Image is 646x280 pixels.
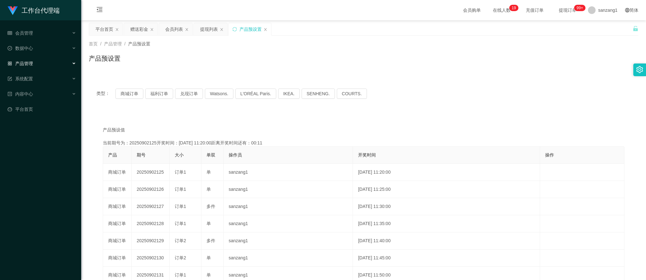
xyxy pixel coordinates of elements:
[490,8,514,12] span: 在线人数
[224,164,353,181] td: sanzang1
[574,5,585,11] sup: 1047
[175,238,186,243] span: 订单2
[175,187,186,192] span: 订单1
[103,127,125,133] span: 产品预设值
[353,198,540,215] td: [DATE] 11:30:00
[633,26,638,31] i: 图标: unlock
[8,77,12,81] i: 图标: form
[235,89,276,99] button: L'ORÉAL Paris.
[224,215,353,232] td: sanzang1
[175,89,203,99] button: 兑现订单
[8,31,12,35] i: 图标: table
[175,170,186,175] span: 订单1
[8,30,33,36] span: 会员管理
[132,250,170,267] td: 20250902130
[353,215,540,232] td: [DATE] 11:35:00
[175,272,186,277] span: 订单1
[137,152,146,157] span: 期号
[115,28,119,31] i: 图标: close
[130,23,148,35] div: 赠送彩金
[8,76,33,81] span: 系统配置
[145,89,173,99] button: 福利订单
[103,181,132,198] td: 商城订单
[132,232,170,250] td: 20250902129
[108,152,117,157] span: 产品
[103,250,132,267] td: 商城订单
[545,152,554,157] span: 操作
[103,232,132,250] td: 商城订单
[224,198,353,215] td: sanzang1
[264,28,267,31] i: 图标: close
[206,272,211,277] span: 单
[8,8,60,13] a: 工作台代理端
[132,215,170,232] td: 20250902128
[175,221,186,226] span: 订单1
[224,181,353,198] td: sanzang1
[150,28,154,31] i: 图标: close
[115,89,143,99] button: 商城订单
[132,181,170,198] td: 20250902126
[220,28,224,31] i: 图标: close
[353,232,540,250] td: [DATE] 11:40:00
[175,152,184,157] span: 大小
[556,8,580,12] span: 提现订单
[8,61,12,66] i: 图标: appstore-o
[206,238,215,243] span: 多件
[8,91,33,97] span: 内容中心
[8,46,12,50] i: 图标: check-circle-o
[200,23,218,35] div: 提现列表
[206,221,211,226] span: 单
[636,66,643,73] i: 图标: setting
[523,8,547,12] span: 充值订单
[224,232,353,250] td: sanzang1
[95,23,113,35] div: 平台首页
[104,41,122,46] span: 产品管理
[132,198,170,215] td: 20250902127
[514,5,516,11] p: 9
[302,89,335,99] button: SENHENG.
[358,152,376,157] span: 开奖时间
[100,41,101,46] span: /
[89,41,98,46] span: 首页
[103,215,132,232] td: 商城订单
[206,187,211,192] span: 单
[205,89,233,99] button: Watsons.
[8,92,12,96] i: 图标: profile
[353,164,540,181] td: [DATE] 11:20:00
[353,250,540,267] td: [DATE] 11:45:00
[8,103,76,116] a: 图标: dashboard平台首页
[8,6,18,15] img: logo.9652507e.png
[239,23,262,35] div: 产品预设置
[89,0,110,21] i: 图标: menu-fold
[337,89,367,99] button: COURTS.
[229,152,242,157] span: 操作员
[185,28,189,31] i: 图标: close
[103,198,132,215] td: 商城订单
[132,164,170,181] td: 20250902125
[103,140,624,146] div: 当前期号为：20250902125开奖时间：[DATE] 11:20:00距离开奖时间还有：00:11
[224,250,353,267] td: sanzang1
[353,181,540,198] td: [DATE] 11:25:00
[509,5,519,11] sup: 19
[22,0,60,21] h1: 工作台代理端
[206,152,215,157] span: 单双
[206,170,211,175] span: 单
[232,27,237,31] i: 图标: sync
[175,255,186,260] span: 订单2
[8,61,33,66] span: 产品管理
[625,8,630,12] i: 图标: global
[165,23,183,35] div: 会员列表
[128,41,150,46] span: 产品预设置
[103,164,132,181] td: 商城订单
[206,255,211,260] span: 单
[278,89,300,99] button: IKEA.
[206,204,215,209] span: 多件
[8,46,33,51] span: 数据中心
[96,89,115,99] span: 类型：
[124,41,126,46] span: /
[512,5,514,11] p: 1
[89,54,121,63] h1: 产品预设置
[175,204,186,209] span: 订单1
